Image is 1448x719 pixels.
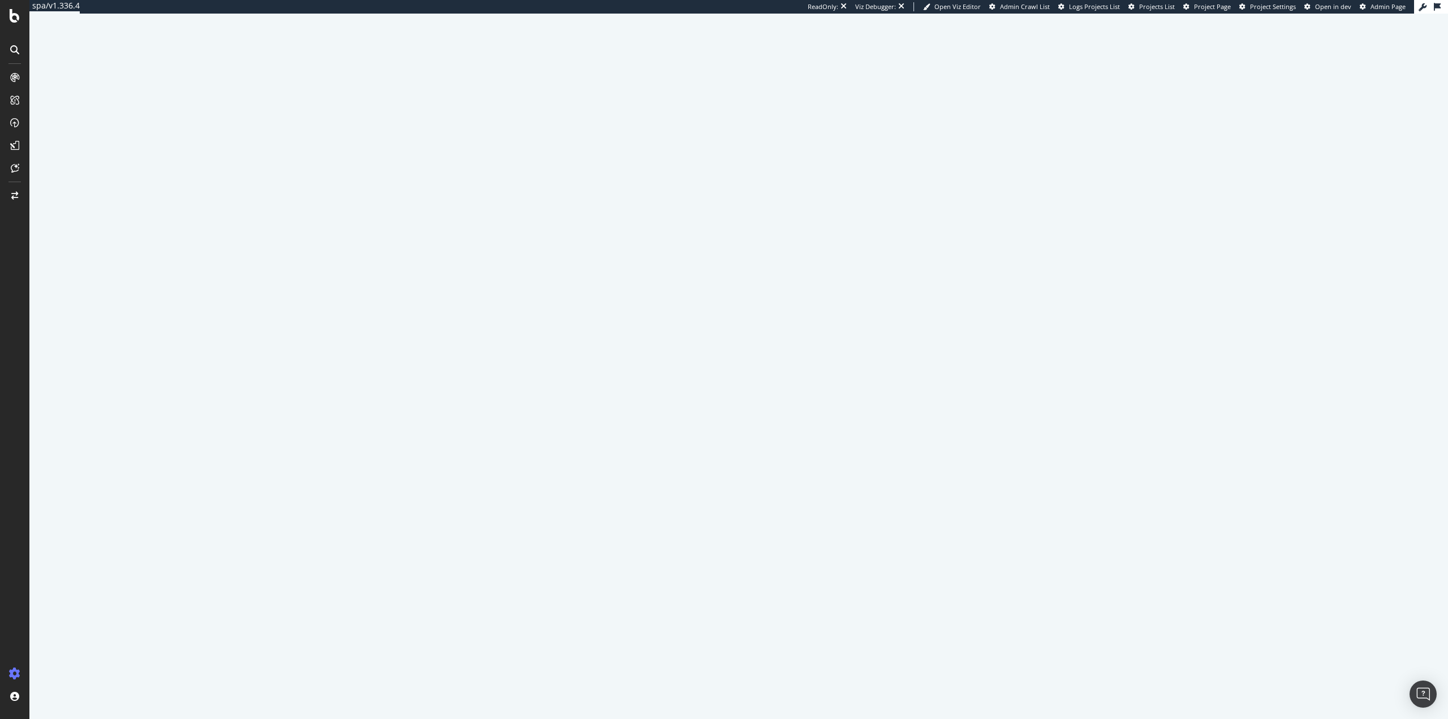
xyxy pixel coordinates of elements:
a: Admin Crawl List [989,2,1050,11]
span: Admin Page [1371,2,1406,11]
a: Open Viz Editor [923,2,981,11]
a: Project Settings [1239,2,1296,11]
span: Project Settings [1250,2,1296,11]
a: Admin Page [1360,2,1406,11]
a: Project Page [1183,2,1231,11]
span: Project Page [1194,2,1231,11]
a: Open in dev [1304,2,1351,11]
span: Admin Crawl List [1000,2,1050,11]
span: Open Viz Editor [934,2,981,11]
a: Logs Projects List [1058,2,1120,11]
span: Logs Projects List [1069,2,1120,11]
div: Viz Debugger: [855,2,896,11]
span: Projects List [1139,2,1175,11]
span: Open in dev [1315,2,1351,11]
div: ReadOnly: [808,2,838,11]
div: Open Intercom Messenger [1410,681,1437,708]
a: Projects List [1128,2,1175,11]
